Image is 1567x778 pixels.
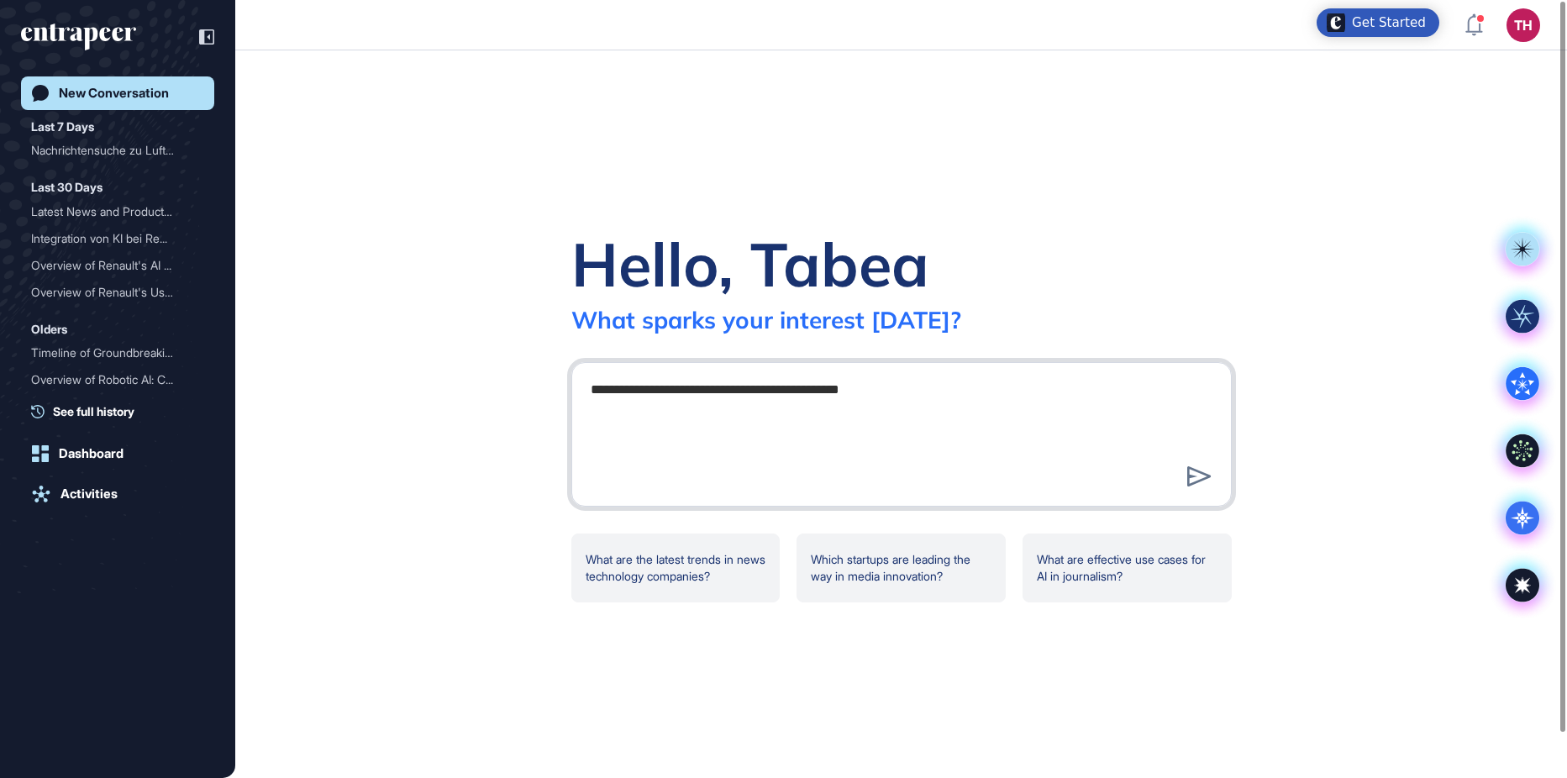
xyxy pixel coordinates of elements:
div: New Conversation [59,86,169,101]
div: Olders [31,319,67,339]
a: See full history [31,402,214,420]
button: TH [1507,8,1540,42]
span: See full history [53,402,134,420]
a: Dashboard [21,437,214,470]
div: Latest News and Product A... [31,198,191,225]
div: Integration von KI bei Re... [31,225,191,252]
div: Latest News and Product Announcements on Air Suspension Systems in Chinese Cars, Focusing on BYD [31,198,204,225]
div: Timeline of Groundbreakin... [31,339,191,366]
a: New Conversation [21,76,214,110]
div: Nachrichtensuche zu Luftf... [31,137,191,164]
div: Overview of Renault's AI ... [31,252,191,279]
div: Nachrichtensuche zu Luftfederungssystemen in Autos mit Fokus auf China im Jahr 2025 [31,137,204,164]
div: Hello, Tabea [571,226,929,302]
img: launcher-image-alternative-text [1327,13,1345,32]
div: Which startups are leading the way in media innovation? [797,534,1006,602]
div: Dashboard [59,446,124,461]
div: Timeline of Groundbreaking AI Model Developments in the Past Year [31,339,204,366]
div: Overview of Renault's Use of AI and Industrial Metaverse for Faster Car Development and Cost Effi... [31,279,204,306]
div: Overview of Robotic AI: Companies, News, and Patents [31,366,204,393]
div: Overview of Renault's AI Activities in 2024 and Beyond [31,252,204,279]
div: What sparks your interest [DATE]? [571,305,961,334]
div: Get Started [1352,14,1426,31]
div: Last 30 Days [31,177,103,197]
div: Overview of Renault's Use... [31,279,191,306]
div: Open Get Started checklist [1317,8,1439,37]
a: Activities [21,477,214,511]
div: Integration von KI bei Renault: Nutzung des industriellen Metaverse zur Optimierung interner Proz... [31,225,204,252]
div: entrapeer-logo [21,24,136,50]
div: What are the latest trends in news technology companies? [571,534,781,602]
div: Activities [60,486,118,502]
div: Overview of Robotic AI: C... [31,366,191,393]
div: Last 7 Days [31,117,94,137]
div: What are effective use cases for AI in journalism? [1023,534,1232,602]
